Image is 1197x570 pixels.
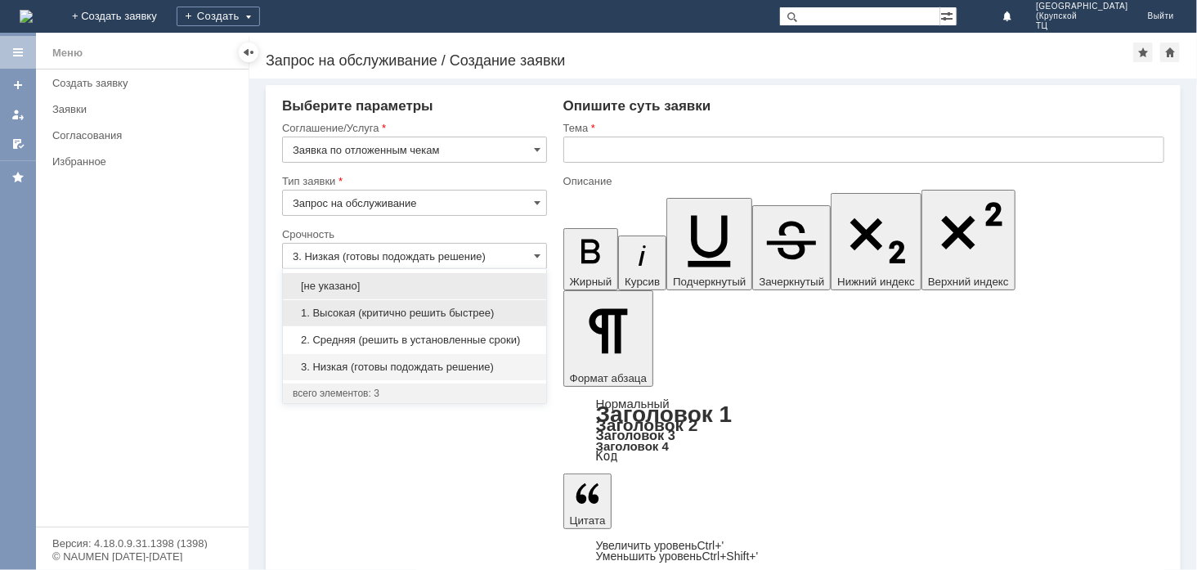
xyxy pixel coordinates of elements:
a: Заголовок 3 [596,428,675,442]
span: [GEOGRAPHIC_DATA] [1036,2,1128,11]
span: Формат абзаца [570,372,647,384]
div: Создать [177,7,260,26]
div: Тип заявки [282,176,544,186]
div: Описание [563,176,1161,186]
div: Срочность [282,229,544,240]
span: Жирный [570,276,612,288]
div: Сделать домашней страницей [1160,43,1180,62]
div: Скрыть меню [239,43,258,62]
button: Зачеркнутый [752,205,831,290]
button: Курсив [618,236,666,290]
button: Подчеркнутый [666,198,752,290]
div: всего элементов: 3 [293,387,536,400]
span: Опишите суть заявки [563,98,711,114]
a: Заголовок 1 [596,402,733,427]
a: Decrease [596,550,759,563]
div: Цитата [563,541,1164,562]
span: Цитата [570,514,606,527]
span: (Крупской [1036,11,1128,21]
span: Выберите параметры [282,98,433,114]
span: 2. Средняя (решить в установленные сроки) [293,334,536,347]
span: Зачеркнутый [759,276,824,288]
span: Нижний индекс [837,276,915,288]
div: Меню [52,43,83,63]
a: Код [596,449,618,464]
button: Верхний индекс [921,190,1015,290]
span: [не указано] [293,280,536,293]
div: Создать заявку [52,77,239,89]
button: Жирный [563,228,619,290]
a: Создать заявку [5,72,31,98]
div: Согласования [52,129,239,141]
span: 1. Высокая (критично решить быстрее) [293,307,536,320]
span: Верхний индекс [928,276,1009,288]
button: Цитата [563,474,612,529]
div: © NAUMEN [DATE]-[DATE] [52,551,232,562]
span: Расширенный поиск [940,7,957,23]
div: Заявки [52,103,239,115]
a: Increase [596,539,724,552]
span: Подчеркнутый [673,276,746,288]
button: Формат абзаца [563,290,653,387]
button: Нижний индекс [831,193,921,290]
div: Соглашение/Услуга [282,123,544,133]
a: Мои согласования [5,131,31,157]
span: Ctrl+Shift+' [702,550,759,563]
a: Согласования [46,123,245,148]
img: logo [20,10,33,23]
div: Версия: 4.18.0.9.31.1398 (1398) [52,538,232,549]
div: Избранное [52,155,221,168]
a: Мои заявки [5,101,31,128]
a: Заявки [46,96,245,122]
a: Создать заявку [46,70,245,96]
span: Ctrl+' [697,539,724,552]
div: Тема [563,123,1161,133]
div: Запрос на обслуживание / Создание заявки [266,52,1133,69]
span: Курсив [625,276,660,288]
a: Нормальный [596,397,670,411]
a: Перейти на домашнюю страницу [20,10,33,23]
a: Заголовок 2 [596,415,698,434]
div: Добавить в избранное [1133,43,1153,62]
div: Формат абзаца [563,398,1164,462]
span: ТЦ [1036,21,1128,31]
a: Заголовок 4 [596,439,669,453]
span: 3. Низкая (готовы подождать решение) [293,361,536,374]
